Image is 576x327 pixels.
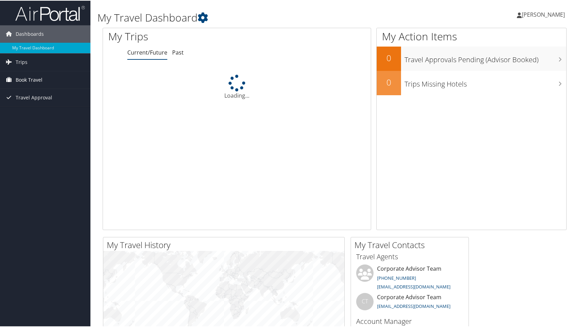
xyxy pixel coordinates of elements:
[356,251,463,261] h3: Travel Agents
[172,48,184,56] a: Past
[353,292,467,315] li: Corporate Advisor Team
[16,71,42,88] span: Book Travel
[127,48,167,56] a: Current/Future
[377,70,566,95] a: 0Trips Missing Hotels
[517,3,572,24] a: [PERSON_NAME]
[108,28,254,43] h1: My Trips
[16,53,27,70] span: Trips
[356,292,374,310] div: CT
[103,74,371,99] div: Loading...
[377,76,401,88] h2: 0
[405,51,566,64] h3: Travel Approvals Pending (Advisor Booked)
[377,51,401,63] h2: 0
[405,75,566,88] h3: Trips Missing Hotels
[16,88,52,106] span: Travel Approval
[522,10,565,18] span: [PERSON_NAME]
[16,25,44,42] span: Dashboards
[377,28,566,43] h1: My Action Items
[377,302,450,309] a: [EMAIL_ADDRESS][DOMAIN_NAME]
[97,10,414,24] h1: My Travel Dashboard
[377,274,416,280] a: [PHONE_NUMBER]
[15,5,85,21] img: airportal-logo.png
[353,264,467,292] li: Corporate Advisor Team
[377,283,450,289] a: [EMAIL_ADDRESS][DOMAIN_NAME]
[354,238,469,250] h2: My Travel Contacts
[377,46,566,70] a: 0Travel Approvals Pending (Advisor Booked)
[356,316,463,326] h3: Account Manager
[107,238,344,250] h2: My Travel History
